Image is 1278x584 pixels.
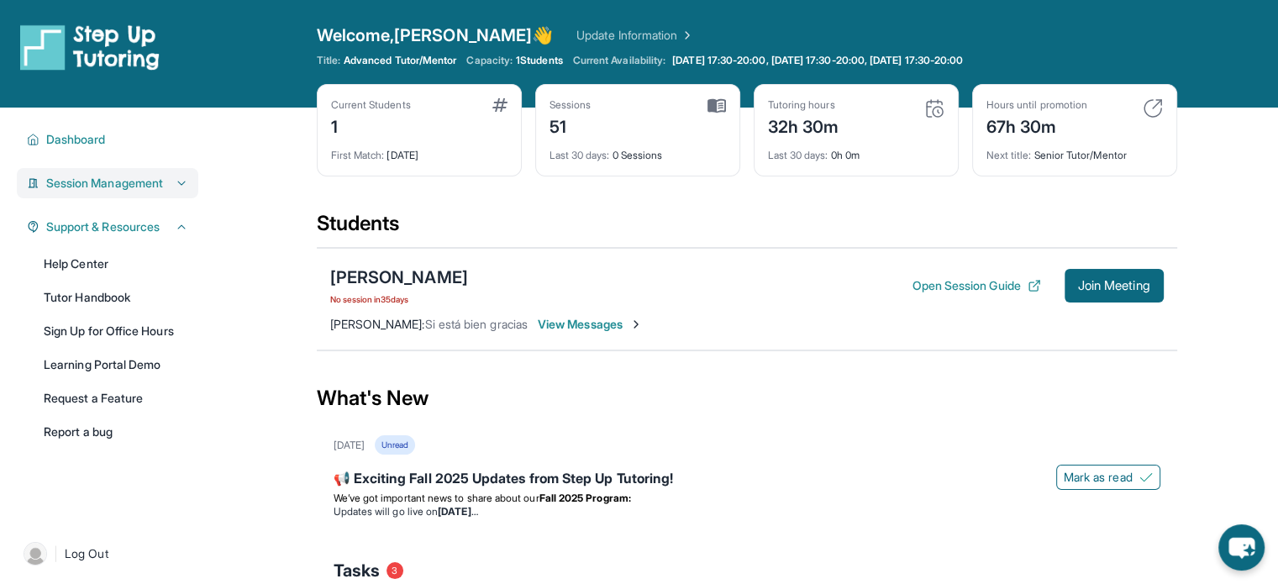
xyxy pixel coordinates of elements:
div: 0 Sessions [550,139,726,162]
div: 1 [331,112,411,139]
button: Mark as read [1056,465,1160,490]
div: Unread [375,435,415,455]
div: What's New [317,361,1177,435]
a: Tutor Handbook [34,282,198,313]
span: View Messages [538,316,643,333]
span: Last 30 days : [768,149,828,161]
img: logo [20,24,160,71]
span: Mark as read [1064,469,1133,486]
a: Report a bug [34,417,198,447]
a: [DATE] 17:30-20:00, [DATE] 17:30-20:00, [DATE] 17:30-20:00 [669,54,966,67]
div: [PERSON_NAME] [330,266,468,289]
a: Sign Up for Office Hours [34,316,198,346]
img: Chevron-Right [629,318,643,331]
span: Tasks [334,559,380,582]
div: 📢 Exciting Fall 2025 Updates from Step Up Tutoring! [334,468,1160,492]
span: Dashboard [46,131,106,148]
div: 32h 30m [768,112,839,139]
a: Help Center [34,249,198,279]
div: [DATE] [331,139,508,162]
span: Si está bien gracias [425,317,528,331]
button: Dashboard [39,131,188,148]
span: Session Management [46,175,163,192]
span: Capacity: [466,54,513,67]
span: Title: [317,54,340,67]
div: 0h 0m [768,139,944,162]
img: Chevron Right [677,27,694,44]
img: card [1143,98,1163,118]
span: [PERSON_NAME] : [330,317,425,331]
img: Mark as read [1139,471,1153,484]
span: Current Availability: [573,54,665,67]
span: Advanced Tutor/Mentor [344,54,456,67]
strong: [DATE] [438,505,477,518]
span: 1 Students [516,54,563,67]
img: card [492,98,508,112]
span: First Match : [331,149,385,161]
li: Updates will go live on [334,505,1160,518]
span: | [54,544,58,564]
div: Hours until promotion [986,98,1087,112]
a: Update Information [576,27,694,44]
span: Log Out [65,545,108,562]
img: card [707,98,726,113]
button: Join Meeting [1065,269,1164,303]
button: Session Management [39,175,188,192]
span: [DATE] 17:30-20:00, [DATE] 17:30-20:00, [DATE] 17:30-20:00 [672,54,963,67]
div: Students [317,210,1177,247]
button: Open Session Guide [912,277,1040,294]
div: [DATE] [334,439,365,452]
span: Welcome, [PERSON_NAME] 👋 [317,24,554,47]
div: 67h 30m [986,112,1087,139]
img: user-img [24,542,47,566]
div: Senior Tutor/Mentor [986,139,1163,162]
a: |Log Out [17,535,198,572]
span: Last 30 days : [550,149,610,161]
img: card [924,98,944,118]
button: chat-button [1218,524,1265,571]
button: Support & Resources [39,218,188,235]
div: 51 [550,112,592,139]
div: Current Students [331,98,411,112]
div: Tutoring hours [768,98,839,112]
span: No session in 35 days [330,292,468,306]
div: Sessions [550,98,592,112]
a: Learning Portal Demo [34,350,198,380]
span: Next title : [986,149,1032,161]
a: Request a Feature [34,383,198,413]
span: Support & Resources [46,218,160,235]
span: 3 [387,562,403,579]
span: Join Meeting [1078,281,1150,291]
strong: Fall 2025 Program: [539,492,631,504]
span: We’ve got important news to share about our [334,492,539,504]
